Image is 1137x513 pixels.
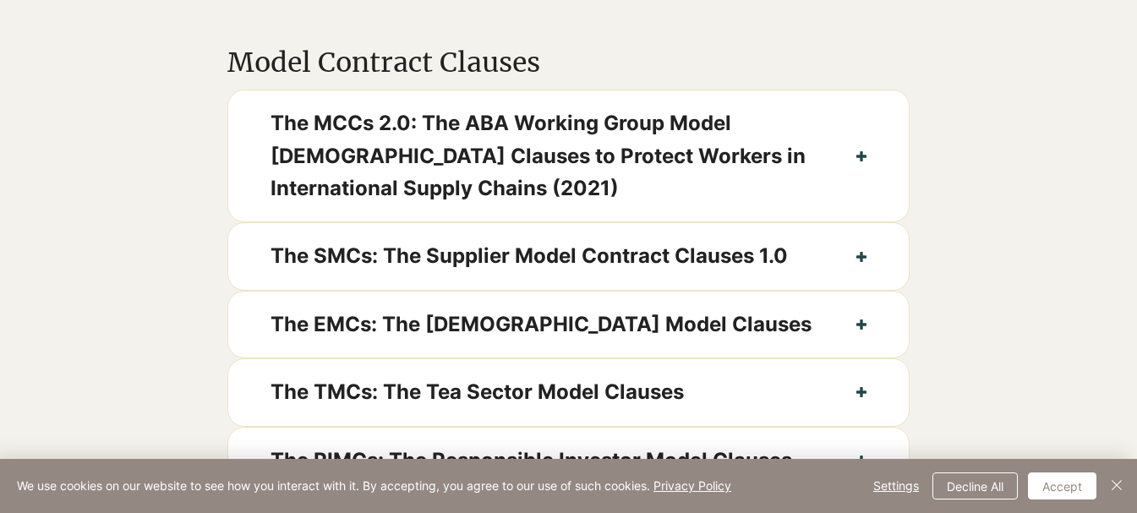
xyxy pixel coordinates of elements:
button: The RIMCs: The Responsible Investor Model Clauses [228,428,909,494]
img: Close [1107,475,1127,495]
button: The TMCs: The Tea Sector Model Clauses [228,359,909,425]
span: The TMCs: The Tea Sector Model Clauses [271,376,814,408]
button: Accept [1028,472,1096,499]
button: Close [1107,472,1127,499]
button: The MCCs 2.0: The ABA Working Group Model [DEMOGRAPHIC_DATA] Clauses to Protect Workers in Intern... [228,90,909,221]
button: Decline All [932,472,1018,499]
span: We use cookies on our website to see how you interact with it. By accepting, you agree to our use... [17,478,731,494]
button: The EMCs: The [DEMOGRAPHIC_DATA] Model Clauses [228,292,909,357]
span: The EMCs: The [DEMOGRAPHIC_DATA] Model Clauses [271,308,814,341]
span: Settings [873,473,919,499]
a: Privacy Policy [653,478,731,493]
button: The SMCs: The Supplier Model Contract Clauses 1.0 [228,223,909,289]
span: The SMCs: The Supplier Model Contract Clauses 1.0 [271,240,814,272]
span: The MCCs 2.0: The ABA Working Group Model [DEMOGRAPHIC_DATA] Clauses to Protect Workers in Intern... [271,107,814,205]
span: Model Contract Clauses [227,46,540,79]
span: The RIMCs: The Responsible Investor Model Clauses [271,445,814,477]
